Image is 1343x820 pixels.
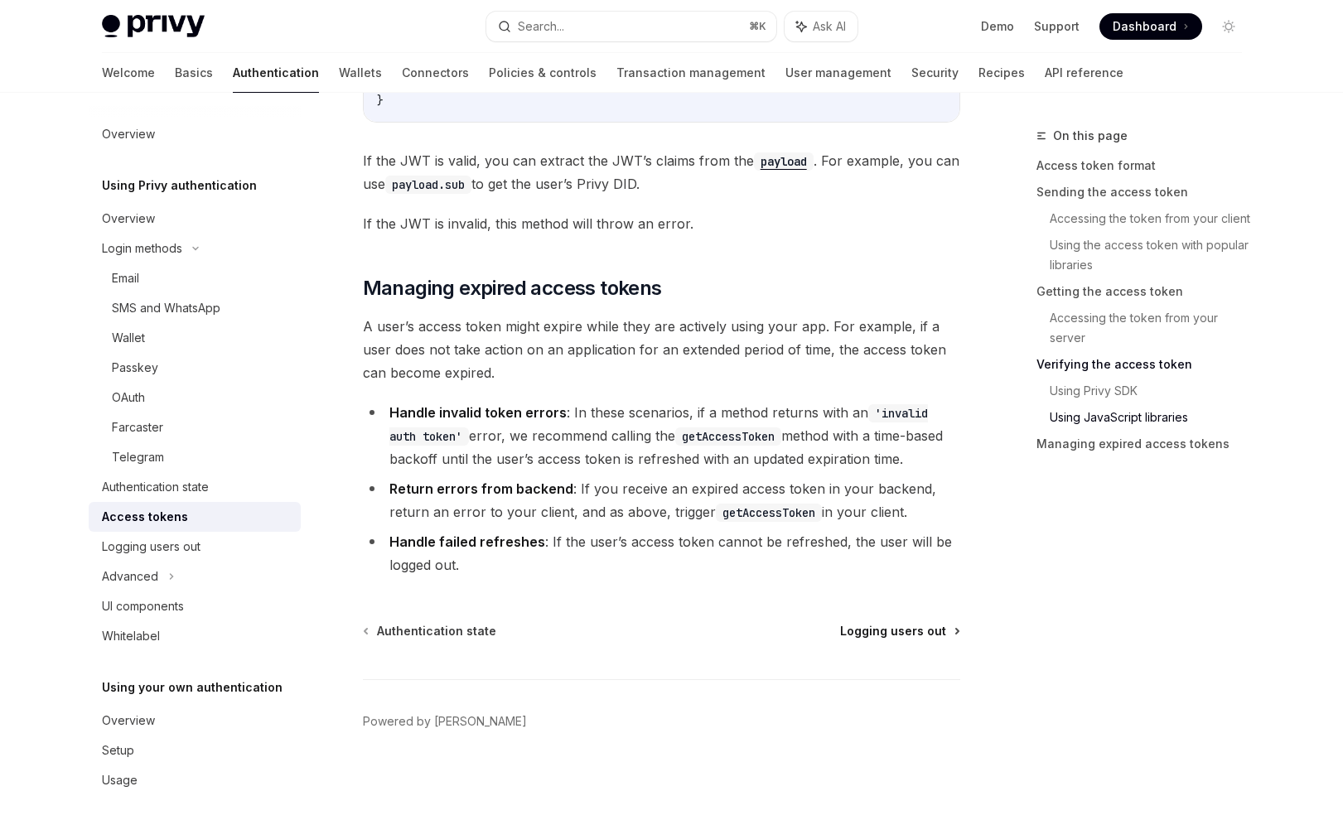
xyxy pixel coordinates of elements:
[1053,126,1128,146] span: On this page
[749,20,766,33] span: ⌘ K
[518,17,564,36] div: Search...
[385,176,471,194] code: payload.sub
[840,623,959,639] a: Logging users out
[102,537,200,557] div: Logging users out
[1050,232,1255,278] a: Using the access token with popular libraries
[1050,378,1255,404] a: Using Privy SDK
[102,53,155,93] a: Welcome
[363,275,662,301] span: Managing expired access tokens
[716,504,822,522] code: getAccessToken
[89,532,301,562] a: Logging users out
[102,239,182,258] div: Login methods
[978,53,1025,93] a: Recipes
[102,711,155,731] div: Overview
[112,447,164,467] div: Telegram
[1215,13,1242,40] button: Toggle dark mode
[102,209,155,229] div: Overview
[1050,205,1255,232] a: Accessing the token from your client
[89,204,301,234] a: Overview
[486,12,776,41] button: Search...⌘K
[233,53,319,93] a: Authentication
[89,706,301,736] a: Overview
[365,623,496,639] a: Authentication state
[754,152,814,169] a: payload
[981,18,1014,35] a: Demo
[377,93,384,108] span: }
[89,353,301,383] a: Passkey
[89,119,301,149] a: Overview
[89,293,301,323] a: SMS and WhatsApp
[89,412,301,442] a: Farcaster
[377,623,496,639] span: Authentication state
[102,678,283,697] h5: Using your own authentication
[363,315,960,384] span: A user’s access token might expire while they are actively using your app. For example, if a user...
[89,765,301,795] a: Usage
[363,713,527,730] a: Powered by [PERSON_NAME]
[389,533,545,550] strong: Handle failed refreshes
[389,480,573,497] strong: Return errors from backend
[102,626,160,646] div: Whitelabel
[89,263,301,293] a: Email
[102,176,257,195] h5: Using Privy authentication
[785,53,891,93] a: User management
[754,152,814,171] code: payload
[1050,305,1255,351] a: Accessing the token from your server
[175,53,213,93] a: Basics
[1036,278,1255,305] a: Getting the access token
[1045,53,1123,93] a: API reference
[89,591,301,621] a: UI components
[112,298,220,318] div: SMS and WhatsApp
[616,53,766,93] a: Transaction management
[89,472,301,502] a: Authentication state
[102,567,158,586] div: Advanced
[112,268,139,288] div: Email
[1034,18,1080,35] a: Support
[112,358,158,378] div: Passkey
[89,502,301,532] a: Access tokens
[89,621,301,651] a: Whitelabel
[785,12,857,41] button: Ask AI
[339,53,382,93] a: Wallets
[89,736,301,765] a: Setup
[102,770,138,790] div: Usage
[675,427,781,446] code: getAccessToken
[102,740,134,760] div: Setup
[102,124,155,144] div: Overview
[402,53,469,93] a: Connectors
[1036,431,1255,457] a: Managing expired access tokens
[363,401,960,470] li: : In these scenarios, if a method returns with an error, we recommend calling the method with a t...
[363,149,960,195] span: If the JWT is valid, you can extract the JWT’s claims from the . For example, you can use to get ...
[102,15,205,38] img: light logo
[89,383,301,412] a: OAuth
[1036,351,1255,378] a: Verifying the access token
[112,417,163,437] div: Farcaster
[389,404,567,421] strong: Handle invalid token errors
[1036,152,1255,179] a: Access token format
[363,477,960,523] li: : If you receive an expired access token in your backend, return an error to your client, and as ...
[89,323,301,353] a: Wallet
[363,212,960,235] span: If the JWT is invalid, this method will throw an error.
[1050,404,1255,431] a: Using JavaScript libraries
[911,53,959,93] a: Security
[1099,13,1202,40] a: Dashboard
[102,507,188,527] div: Access tokens
[112,328,145,348] div: Wallet
[840,623,946,639] span: Logging users out
[89,442,301,472] a: Telegram
[112,388,145,408] div: OAuth
[1113,18,1176,35] span: Dashboard
[102,477,209,497] div: Authentication state
[1036,179,1255,205] a: Sending the access token
[389,404,928,446] code: 'invalid auth token'
[813,18,846,35] span: Ask AI
[489,53,597,93] a: Policies & controls
[363,530,960,576] li: : If the user’s access token cannot be refreshed, the user will be logged out.
[102,596,184,616] div: UI components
